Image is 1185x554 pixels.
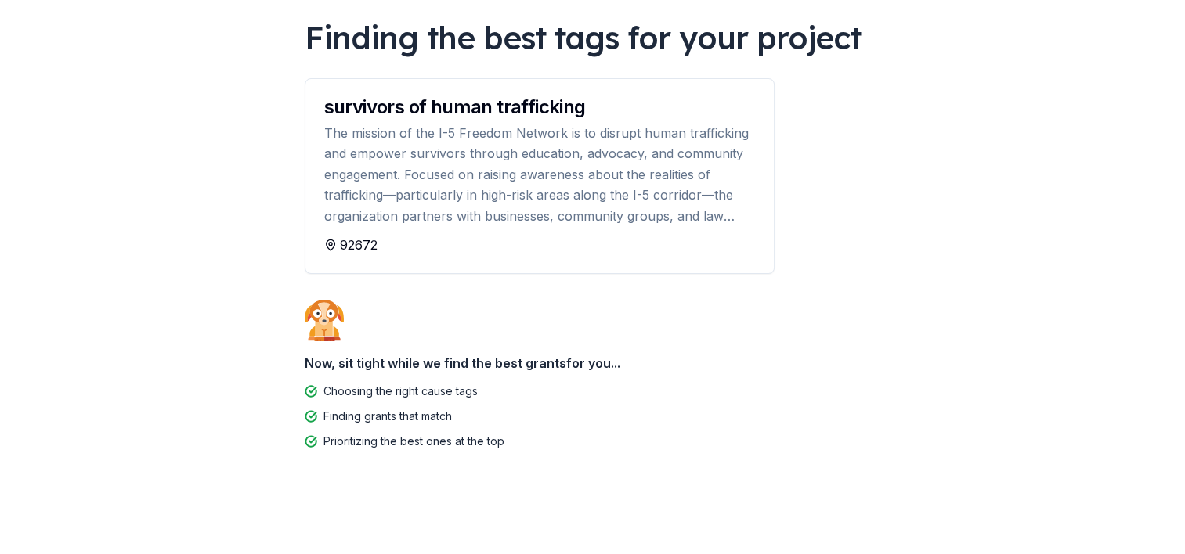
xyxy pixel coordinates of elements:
div: survivors of human trafficking [324,98,755,117]
div: Now, sit tight while we find the best grants for you... [305,347,881,379]
img: Dog waiting patiently [305,299,344,341]
div: The mission of the I-5 Freedom Network is to disrupt human trafficking and empower survivors thro... [324,123,755,226]
div: Finding the best tags for your project [305,16,881,59]
div: Finding grants that match [323,407,452,426]
div: Prioritizing the best ones at the top [323,432,504,451]
div: Choosing the right cause tags [323,382,478,401]
div: 92672 [324,236,755,254]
